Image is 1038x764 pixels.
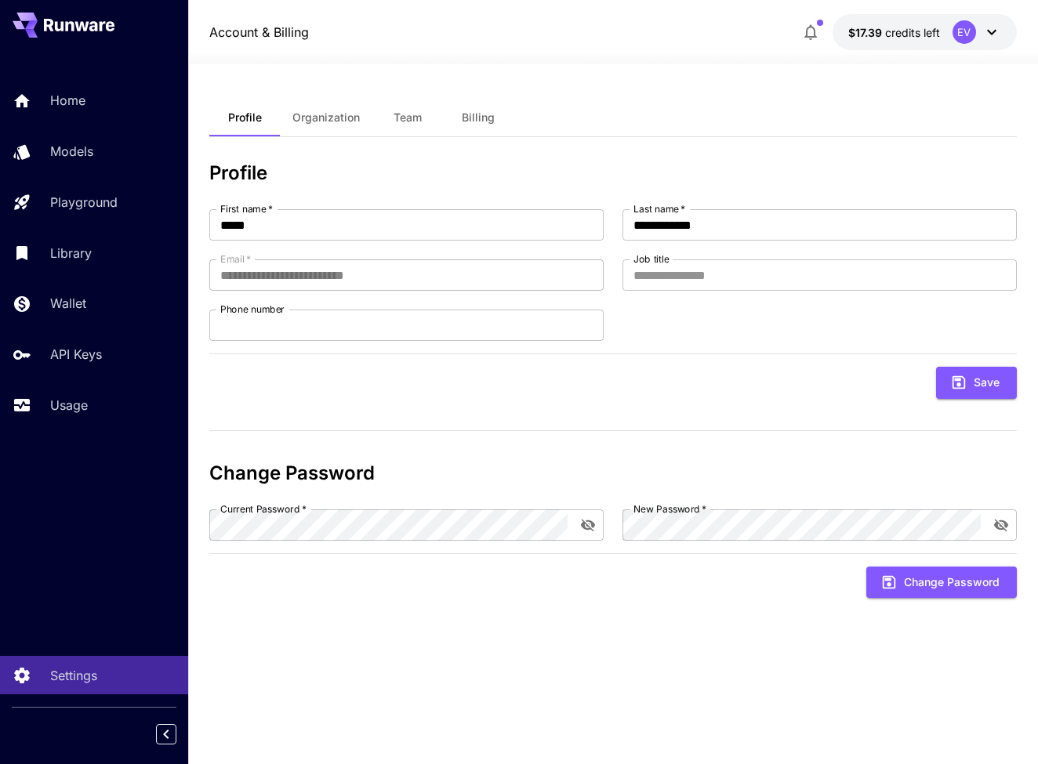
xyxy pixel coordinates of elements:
span: Organization [292,110,360,125]
label: New Password [633,502,706,516]
span: credits left [885,26,940,39]
label: Job title [633,252,670,266]
button: $17.39011EV [833,14,1017,50]
p: API Keys [50,345,102,364]
button: toggle password visibility [987,511,1015,539]
label: Current Password [220,502,307,516]
label: Email [220,252,251,266]
div: Collapse sidebar [168,720,188,748]
span: Profile [228,110,262,125]
a: Account & Billing [209,23,309,42]
p: Models [50,142,93,161]
p: Home [50,91,85,110]
p: Usage [50,396,88,415]
label: Phone number [220,302,285,316]
div: $17.39011 [848,24,940,41]
nav: breadcrumb [209,23,309,42]
button: Save [936,367,1017,399]
p: Wallet [50,294,86,313]
label: Last name [633,202,685,215]
h3: Profile [209,162,1017,184]
h3: Change Password [209,462,1017,484]
label: First name [220,202,273,215]
span: Billing [462,110,495,125]
p: Settings [50,666,97,685]
button: toggle password visibility [574,511,602,539]
p: Library [50,244,92,263]
p: Playground [50,193,118,212]
span: Team [394,110,422,125]
span: $17.39 [848,26,885,39]
button: Change Password [866,567,1017,599]
button: Collapse sidebar [156,724,176,744]
div: EV [953,20,976,44]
